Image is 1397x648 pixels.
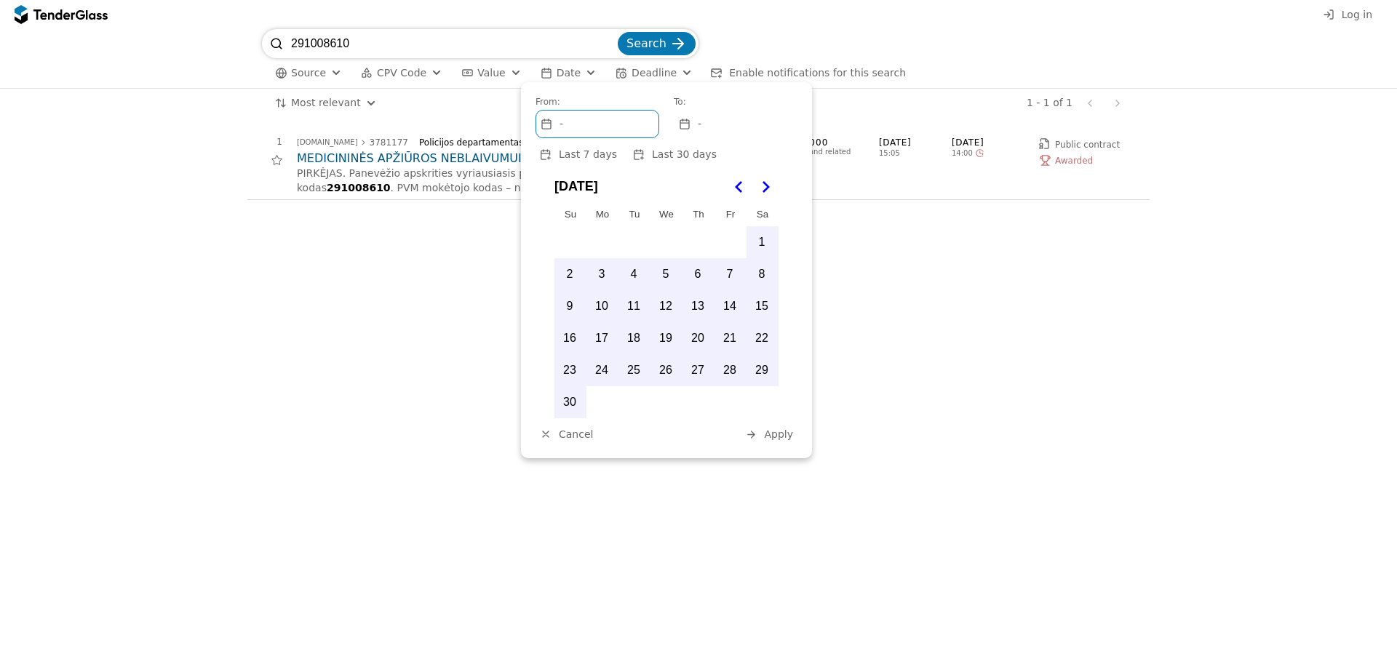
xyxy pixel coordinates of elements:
button: Sunday, June 16th, 2024 [554,323,585,353]
button: Value [455,64,527,82]
th: Thursday [682,203,715,226]
button: Sunday, June 2nd, 2024 [554,259,585,289]
button: Thursday, June 13th, 2024 [682,291,713,321]
div: Hospital and related services [777,148,864,165]
button: Wednesday, June 19th, 2024 [650,323,681,353]
span: [DATE] [879,137,952,149]
th: Friday [715,203,747,226]
span: Enable notifications for this search [729,67,906,79]
button: CPV Code [355,64,448,82]
button: Friday, June 14th, 2024 [715,291,745,321]
span: Search [626,36,666,50]
span: 15:05 [879,149,952,158]
span: From: [536,97,560,107]
button: Sunday, June 30th, 2024 [554,387,585,417]
button: Monday, June 10th, 2024 [586,291,617,321]
button: Friday, June 7th, 2024 [715,259,745,289]
span: CPV Code [377,67,426,79]
button: Thursday, June 20th, 2024 [682,323,713,353]
span: To: [674,97,686,107]
button: Monday, June 3rd, 2024 [586,259,617,289]
button: Monday, June 17th, 2024 [586,323,617,353]
button: Monday, June 24th, 2024 [586,355,617,385]
th: Wednesday [650,203,682,226]
span: Log in [1342,9,1372,20]
button: Wednesday, June 5th, 2024 [650,259,681,289]
button: Date [535,64,602,82]
div: 3781177 [370,138,408,147]
button: Tuesday, June 18th, 2024 [618,323,649,353]
button: - [536,110,659,138]
span: Source [291,67,326,79]
span: Deadline [632,67,677,79]
button: Go to the Next Month [752,174,779,200]
button: Saturday, June 15th, 2024 [747,291,777,321]
span: - [698,118,701,130]
button: - [674,110,797,138]
span: Awarded [1055,156,1093,166]
span: Value [477,67,505,79]
button: Saturday, June 22nd, 2024 [747,323,777,353]
button: Thursday, June 27th, 2024 [682,355,713,385]
button: Enable notifications for this search [706,64,910,82]
th: Tuesday [618,203,650,226]
button: Saturday, June 8th, 2024 [747,259,777,289]
button: Friday, June 21st, 2024 [715,323,745,353]
button: Search [618,32,696,55]
button: Source [269,64,348,82]
span: 85110000 [777,137,864,149]
button: Saturday, June 29th, 2024 [747,355,777,385]
span: 14:00 [952,149,973,158]
button: Sunday, June 23rd, 2024 [554,355,585,385]
span: Last 7 days [559,148,617,160]
button: Wednesday, June 26th, 2024 [650,355,681,385]
span: 291008610 [327,182,391,193]
button: Friday, June 28th, 2024 [715,355,745,385]
span: Apply [764,428,793,440]
a: MEDICININĖS APŽIŪROS NEBLAIVUMUI (GIRTUMUI) AR APSVAIGIMUI NUO PSICHIKĄ VEIKIANČIŲ MEDŽIAGŲ NUSTA... [297,151,763,167]
table: June 2024 [554,203,779,418]
span: Date [557,67,581,79]
button: Tuesday, June 11th, 2024 [618,291,649,321]
div: Policijos departamentas prie Lietuvos Respublikos vidaus reikalų ministerijos [419,137,707,148]
button: Sunday, June 9th, 2024 [554,291,585,321]
span: [DATE] [952,137,1024,149]
button: Go to the Previous Month [726,174,752,200]
button: Last 7 days [536,145,621,164]
span: [DATE] [554,171,598,203]
button: Saturday, June 1st, 2024 [747,227,777,257]
span: Last 30 days [652,148,717,160]
button: Apply [741,425,797,444]
span: . PVM mokėtojo kodas – nėra PVM mokėtojas [391,182,619,193]
div: 1 - 1 of 1 [1027,97,1072,109]
a: [DOMAIN_NAME]3781177 [297,138,408,147]
th: Monday [586,203,618,226]
button: Tuesday, June 4th, 2024 [618,259,649,289]
button: Cancel [536,425,597,444]
button: Tuesday, June 25th, 2024 [618,355,649,385]
input: Search tenders... [291,29,615,58]
button: Log in [1318,6,1377,24]
span: Public contract [1055,140,1120,150]
div: [DOMAIN_NAME] [297,139,358,146]
button: Deadline [610,64,698,82]
button: Last 30 days [629,145,721,164]
button: Wednesday, June 12th, 2024 [650,291,681,321]
th: Sunday [554,203,586,226]
div: 1 [247,137,282,147]
span: Cancel [559,428,593,440]
span: - [560,118,563,130]
button: Thursday, June 6th, 2024 [682,259,713,289]
th: Saturday [747,203,779,226]
span: PIRKĖJAS. Panevėžio apskrities vyriausiasis policijos komisariatas. Įstaigos kodas [297,167,677,193]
